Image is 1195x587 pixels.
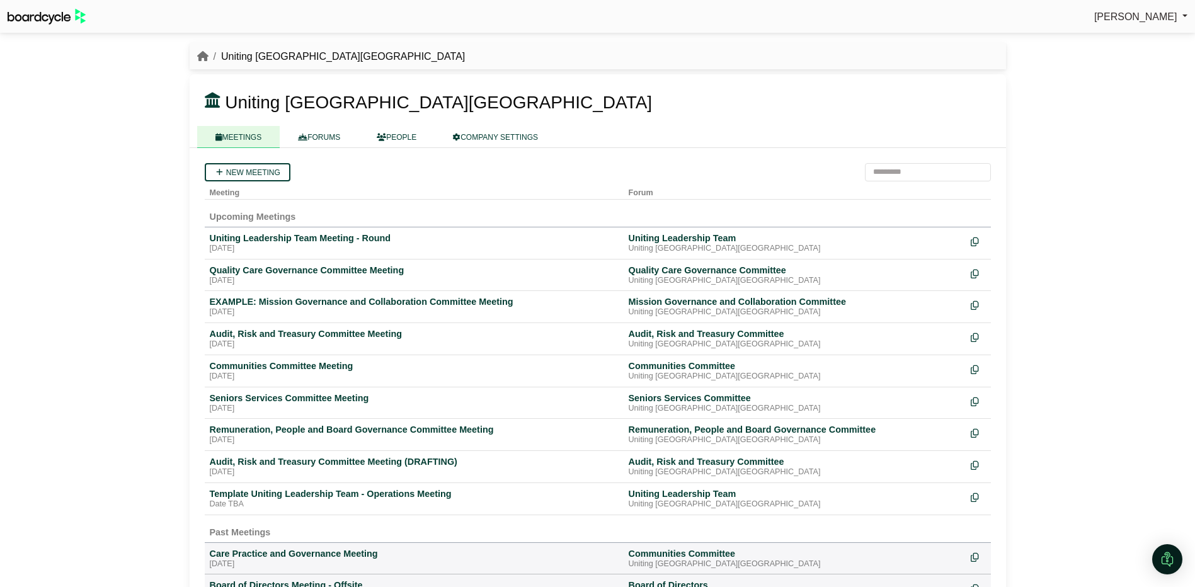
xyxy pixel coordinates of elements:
[210,548,619,569] a: Care Practice and Governance Meeting [DATE]
[629,276,961,286] div: Uniting [GEOGRAPHIC_DATA][GEOGRAPHIC_DATA]
[205,181,624,200] th: Meeting
[210,296,619,307] div: EXAMPLE: Mission Governance and Collaboration Committee Meeting
[971,488,986,505] div: Make a copy
[197,126,280,148] a: MEETINGS
[629,559,961,569] div: Uniting [GEOGRAPHIC_DATA][GEOGRAPHIC_DATA]
[210,328,619,339] div: Audit, Risk and Treasury Committee Meeting
[629,424,961,445] a: Remuneration, People and Board Governance Committee Uniting [GEOGRAPHIC_DATA][GEOGRAPHIC_DATA]
[210,360,619,372] div: Communities Committee Meeting
[971,360,986,377] div: Make a copy
[629,296,961,317] a: Mission Governance and Collaboration Committee Uniting [GEOGRAPHIC_DATA][GEOGRAPHIC_DATA]
[358,126,435,148] a: PEOPLE
[205,163,290,181] a: New meeting
[971,424,986,441] div: Make a copy
[210,424,619,435] div: Remuneration, People and Board Governance Committee Meeting
[210,527,271,537] span: Past Meetings
[629,296,961,307] div: Mission Governance and Collaboration Committee
[210,339,619,350] div: [DATE]
[629,499,961,510] div: Uniting [GEOGRAPHIC_DATA][GEOGRAPHIC_DATA]
[210,392,619,404] div: Seniors Services Committee Meeting
[210,307,619,317] div: [DATE]
[210,424,619,445] a: Remuneration, People and Board Governance Committee Meeting [DATE]
[210,296,619,317] a: EXAMPLE: Mission Governance and Collaboration Committee Meeting [DATE]
[210,499,619,510] div: Date TBA
[225,93,652,112] span: Uniting [GEOGRAPHIC_DATA][GEOGRAPHIC_DATA]
[971,328,986,345] div: Make a copy
[629,488,961,499] div: Uniting Leadership Team
[1152,544,1182,574] div: Open Intercom Messenger
[210,435,619,445] div: [DATE]
[280,126,358,148] a: FORUMS
[210,548,619,559] div: Care Practice and Governance Meeting
[629,467,961,477] div: Uniting [GEOGRAPHIC_DATA][GEOGRAPHIC_DATA]
[1094,11,1177,22] span: [PERSON_NAME]
[210,488,619,510] a: Template Uniting Leadership Team - Operations Meeting Date TBA
[629,360,961,372] div: Communities Committee
[629,404,961,414] div: Uniting [GEOGRAPHIC_DATA][GEOGRAPHIC_DATA]
[971,456,986,473] div: Make a copy
[629,456,961,467] div: Audit, Risk and Treasury Committee
[629,548,961,569] a: Communities Committee Uniting [GEOGRAPHIC_DATA][GEOGRAPHIC_DATA]
[210,232,619,254] a: Uniting Leadership Team Meeting - Round [DATE]
[629,328,961,339] div: Audit, Risk and Treasury Committee
[629,360,961,382] a: Communities Committee Uniting [GEOGRAPHIC_DATA][GEOGRAPHIC_DATA]
[210,559,619,569] div: [DATE]
[1094,9,1187,25] a: [PERSON_NAME]
[629,456,961,477] a: Audit, Risk and Treasury Committee Uniting [GEOGRAPHIC_DATA][GEOGRAPHIC_DATA]
[209,48,466,65] li: Uniting [GEOGRAPHIC_DATA][GEOGRAPHIC_DATA]
[210,244,619,254] div: [DATE]
[210,276,619,286] div: [DATE]
[629,372,961,382] div: Uniting [GEOGRAPHIC_DATA][GEOGRAPHIC_DATA]
[629,339,961,350] div: Uniting [GEOGRAPHIC_DATA][GEOGRAPHIC_DATA]
[629,435,961,445] div: Uniting [GEOGRAPHIC_DATA][GEOGRAPHIC_DATA]
[435,126,556,148] a: COMPANY SETTINGS
[210,456,619,477] a: Audit, Risk and Treasury Committee Meeting (DRAFTING) [DATE]
[197,48,466,65] nav: breadcrumb
[210,372,619,382] div: [DATE]
[629,328,961,350] a: Audit, Risk and Treasury Committee Uniting [GEOGRAPHIC_DATA][GEOGRAPHIC_DATA]
[629,244,961,254] div: Uniting [GEOGRAPHIC_DATA][GEOGRAPHIC_DATA]
[210,232,619,244] div: Uniting Leadership Team Meeting - Round
[629,265,961,276] div: Quality Care Governance Committee
[210,467,619,477] div: [DATE]
[629,392,961,404] div: Seniors Services Committee
[210,265,619,286] a: Quality Care Governance Committee Meeting [DATE]
[210,265,619,276] div: Quality Care Governance Committee Meeting
[210,488,619,499] div: Template Uniting Leadership Team - Operations Meeting
[629,265,961,286] a: Quality Care Governance Committee Uniting [GEOGRAPHIC_DATA][GEOGRAPHIC_DATA]
[210,212,296,222] span: Upcoming Meetings
[210,328,619,350] a: Audit, Risk and Treasury Committee Meeting [DATE]
[210,456,619,467] div: Audit, Risk and Treasury Committee Meeting (DRAFTING)
[210,360,619,382] a: Communities Committee Meeting [DATE]
[629,307,961,317] div: Uniting [GEOGRAPHIC_DATA][GEOGRAPHIC_DATA]
[8,9,86,25] img: BoardcycleBlackGreen-aaafeed430059cb809a45853b8cf6d952af9d84e6e89e1f1685b34bfd5cb7d64.svg
[971,392,986,409] div: Make a copy
[971,265,986,282] div: Make a copy
[629,488,961,510] a: Uniting Leadership Team Uniting [GEOGRAPHIC_DATA][GEOGRAPHIC_DATA]
[971,548,986,565] div: Make a copy
[210,404,619,414] div: [DATE]
[629,232,961,254] a: Uniting Leadership Team Uniting [GEOGRAPHIC_DATA][GEOGRAPHIC_DATA]
[971,232,986,249] div: Make a copy
[629,232,961,244] div: Uniting Leadership Team
[629,424,961,435] div: Remuneration, People and Board Governance Committee
[629,392,961,414] a: Seniors Services Committee Uniting [GEOGRAPHIC_DATA][GEOGRAPHIC_DATA]
[210,392,619,414] a: Seniors Services Committee Meeting [DATE]
[971,296,986,313] div: Make a copy
[624,181,966,200] th: Forum
[629,548,961,559] div: Communities Committee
